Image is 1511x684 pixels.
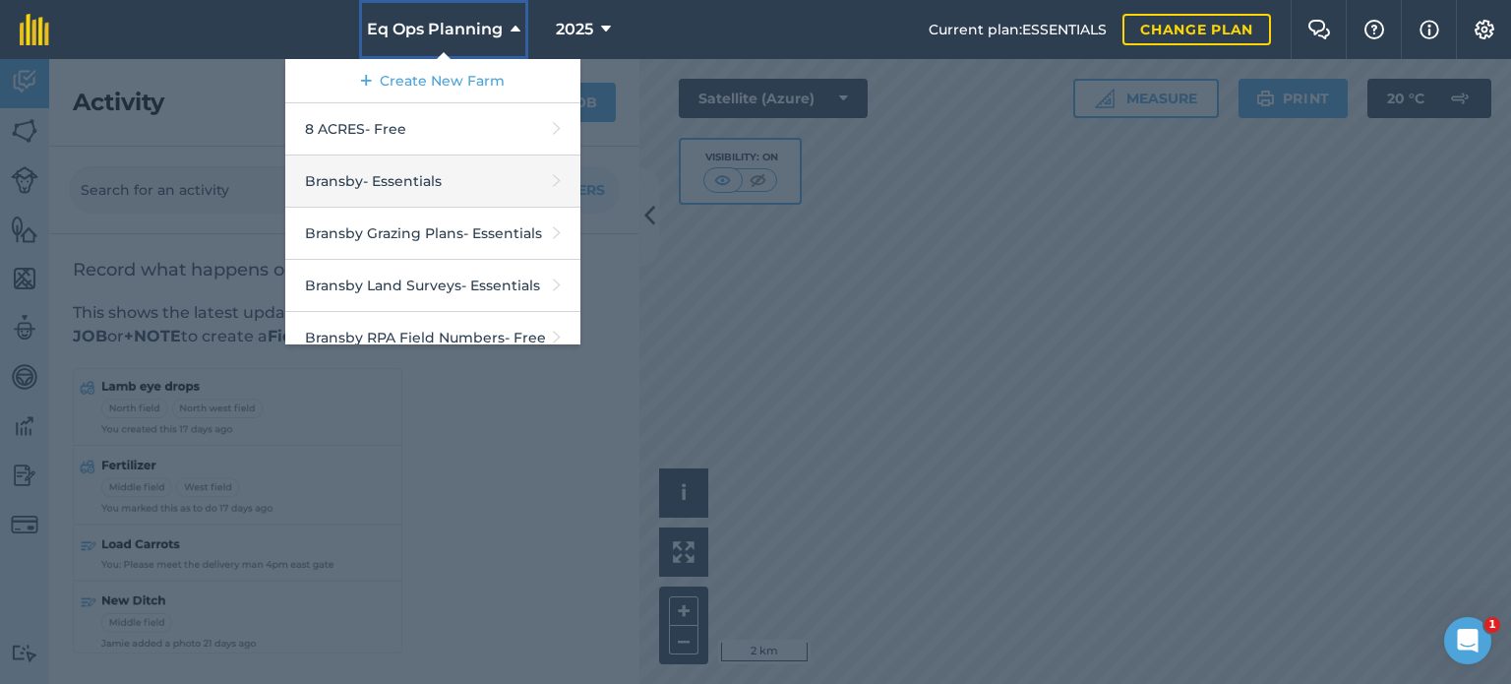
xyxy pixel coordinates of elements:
iframe: Intercom live chat [1444,617,1491,664]
a: Bransby- Essentials [285,155,580,208]
img: A cog icon [1473,20,1496,39]
span: 2025 [556,18,593,41]
a: Create New Farm [285,59,580,103]
a: 8 ACRES- Free [285,103,580,155]
span: Current plan : ESSENTIALS [929,19,1107,40]
img: Two speech bubbles overlapping with the left bubble in the forefront [1307,20,1331,39]
img: svg+xml;base64,PHN2ZyB4bWxucz0iaHR0cDovL3d3dy53My5vcmcvMjAwMC9zdmciIHdpZHRoPSIxNyIgaGVpZ2h0PSIxNy... [1420,18,1439,41]
a: Change plan [1122,14,1271,45]
img: A question mark icon [1362,20,1386,39]
a: Bransby RPA Field Numbers- Free [285,312,580,364]
span: Eq Ops Planning [367,18,503,41]
a: Bransby Land Surveys- Essentials [285,260,580,312]
span: 1 [1484,617,1500,633]
img: fieldmargin Logo [20,14,49,45]
a: Bransby Grazing Plans- Essentials [285,208,580,260]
